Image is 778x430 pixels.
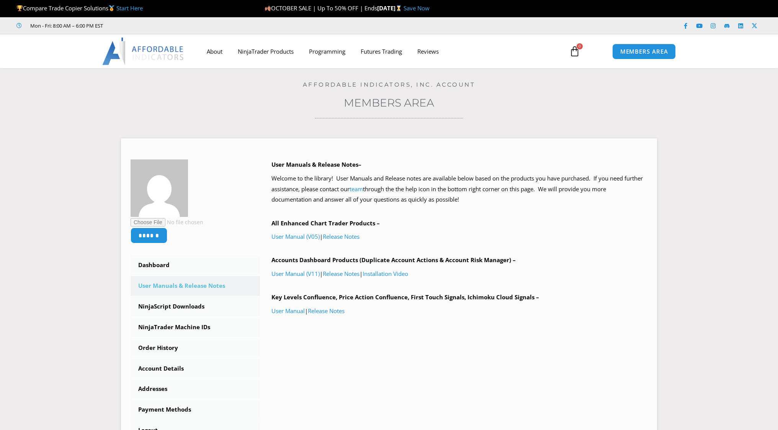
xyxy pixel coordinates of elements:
img: 🏆 [17,5,23,11]
a: Addresses [131,379,260,399]
a: Release Notes [323,270,360,277]
a: User Manual [271,307,305,315]
span: MEMBERS AREA [620,49,668,54]
iframe: Customer reviews powered by Trustpilot [114,22,229,30]
a: Reviews [410,43,446,60]
nav: Menu [199,43,561,60]
span: Compare Trade Copier Solutions [16,4,143,12]
a: User Manual (V11) [271,270,320,277]
a: Payment Methods [131,400,260,420]
a: Installation Video [363,270,408,277]
b: Key Levels Confluence, Price Action Confluence, First Touch Signals, Ichimoku Cloud Signals – [271,293,539,301]
p: | [271,231,648,242]
a: Futures Trading [353,43,410,60]
span: OCTOBER SALE | Up To 50% OFF | Ends [265,4,377,12]
a: Dashboard [131,255,260,275]
a: NinjaTrader Machine IDs [131,317,260,337]
a: User Manuals & Release Notes [131,276,260,296]
a: MEMBERS AREA [612,44,676,59]
a: Start Here [116,4,143,12]
a: Affordable Indicators, Inc. Account [303,81,476,88]
img: ⌛ [396,5,402,11]
p: | [271,306,648,317]
p: | | [271,269,648,279]
span: 0 [577,43,583,49]
a: Order History [131,338,260,358]
b: Accounts Dashboard Products (Duplicate Account Actions & Account Risk Manager) – [271,256,516,264]
span: Mon - Fri: 8:00 AM – 6:00 PM EST [28,21,103,30]
a: Members Area [344,96,434,109]
p: Welcome to the library! User Manuals and Release notes are available below based on the products ... [271,173,648,205]
a: NinjaScript Downloads [131,297,260,317]
b: All Enhanced Chart Trader Products – [271,219,380,227]
img: b815e2aeb0e08bc03ea460382ae0ca223a9203a4ba2502b8132a8ba5cc05fd50 [131,159,188,217]
a: Programming [301,43,353,60]
a: About [199,43,230,60]
img: LogoAI | Affordable Indicators – NinjaTrader [102,38,185,65]
a: User Manual (V05) [271,233,320,240]
img: 🍂 [265,5,271,11]
b: User Manuals & Release Notes– [271,161,361,168]
a: 0 [558,40,592,62]
a: Save Now [404,4,430,12]
a: Account Details [131,359,260,379]
a: team [350,185,363,193]
a: NinjaTrader Products [230,43,301,60]
a: Release Notes [323,233,360,240]
img: 🥇 [109,5,114,11]
a: Release Notes [308,307,345,315]
strong: [DATE] [377,4,404,12]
